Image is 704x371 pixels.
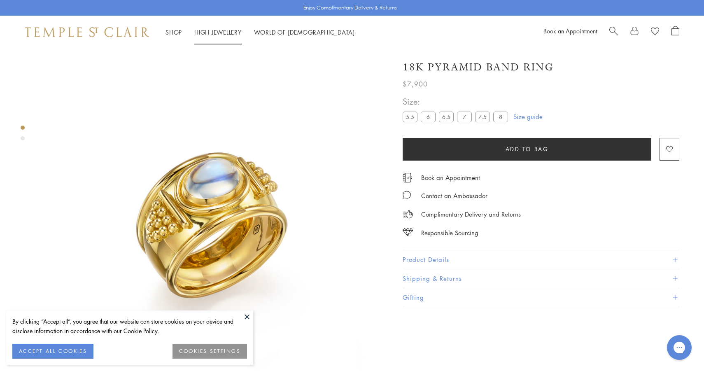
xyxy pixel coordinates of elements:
[609,26,618,38] a: Search
[421,228,478,238] div: Responsible Sourcing
[12,344,93,359] button: ACCEPT ALL COOKIES
[403,250,679,269] button: Product Details
[403,79,428,89] span: $7,900
[421,209,521,219] p: Complimentary Delivery and Returns
[25,27,149,37] img: Temple St. Clair
[457,112,472,122] label: 7
[12,317,247,336] div: By clicking “Accept all”, you agree that our website can store cookies on your device and disclos...
[403,60,554,75] h1: 18K Pyramid Band Ring
[403,138,651,161] button: Add to bag
[166,27,355,37] nav: Main navigation
[403,269,679,288] button: Shipping & Returns
[403,191,411,199] img: MessageIcon-01_2.svg
[671,26,679,38] a: Open Shopping Bag
[254,28,355,36] a: World of [DEMOGRAPHIC_DATA]World of [DEMOGRAPHIC_DATA]
[403,95,511,108] span: Size:
[403,288,679,307] button: Gifting
[651,26,659,38] a: View Wishlist
[493,112,508,122] label: 8
[506,145,549,154] span: Add to bag
[513,112,543,121] a: Size guide
[303,4,397,12] p: Enjoy Complimentary Delivery & Returns
[439,112,454,122] label: 6.5
[21,124,25,147] div: Product gallery navigation
[421,112,436,122] label: 6
[543,27,597,35] a: Book an Appointment
[173,344,247,359] button: COOKIES SETTINGS
[166,28,182,36] a: ShopShop
[663,332,696,363] iframe: Gorgias live chat messenger
[403,228,413,236] img: icon_sourcing.svg
[421,191,487,201] div: Contact an Ambassador
[403,112,417,122] label: 5.5
[403,209,413,219] img: icon_delivery.svg
[421,173,480,182] a: Book an Appointment
[403,173,413,182] img: icon_appointment.svg
[194,28,242,36] a: High JewelleryHigh Jewellery
[475,112,490,122] label: 7.5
